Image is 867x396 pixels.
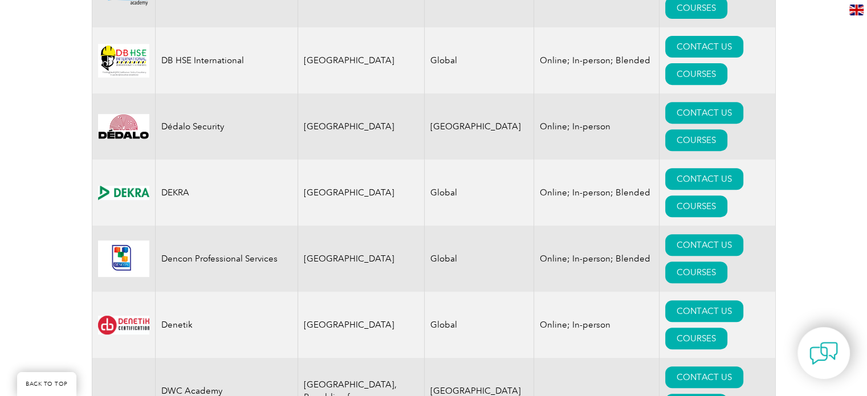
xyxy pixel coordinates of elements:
[155,93,298,160] td: Dédalo Security
[534,226,660,292] td: Online; In-person; Blended
[155,292,298,358] td: Denetik
[155,160,298,226] td: DEKRA
[298,226,425,292] td: [GEOGRAPHIC_DATA]
[534,27,660,93] td: Online; In-person; Blended
[98,316,149,334] img: 387907cc-e628-eb11-a813-000d3a79722d-logo.jpg
[665,36,743,58] a: CONTACT US
[425,226,534,292] td: Global
[809,339,838,368] img: contact-chat.png
[665,102,743,124] a: CONTACT US
[98,186,149,200] img: 15a57d8a-d4e0-e911-a812-000d3a795b83-logo.png
[534,160,660,226] td: Online; In-person; Blended
[155,27,298,93] td: DB HSE International
[849,5,864,15] img: en
[534,93,660,160] td: Online; In-person
[665,195,727,217] a: COURSES
[665,168,743,190] a: CONTACT US
[425,292,534,358] td: Global
[665,234,743,256] a: CONTACT US
[665,328,727,349] a: COURSES
[534,292,660,358] td: Online; In-person
[665,262,727,283] a: COURSES
[665,366,743,388] a: CONTACT US
[17,372,76,396] a: BACK TO TOP
[665,129,727,151] a: COURSES
[155,226,298,292] td: Dencon Professional Services
[425,93,534,160] td: [GEOGRAPHIC_DATA]
[298,27,425,93] td: [GEOGRAPHIC_DATA]
[298,93,425,160] td: [GEOGRAPHIC_DATA]
[665,63,727,85] a: COURSES
[98,114,149,139] img: 8151da1a-2f8e-ee11-be36-000d3ae1a22b-logo.png
[425,160,534,226] td: Global
[665,300,743,322] a: CONTACT US
[98,240,149,277] img: 4894408a-8f6b-ef11-a670-00224896d6b9-logo.jpg
[298,160,425,226] td: [GEOGRAPHIC_DATA]
[98,44,149,77] img: 5361e80d-26f3-ed11-8848-00224814fd52-logo.jpg
[298,292,425,358] td: [GEOGRAPHIC_DATA]
[425,27,534,93] td: Global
